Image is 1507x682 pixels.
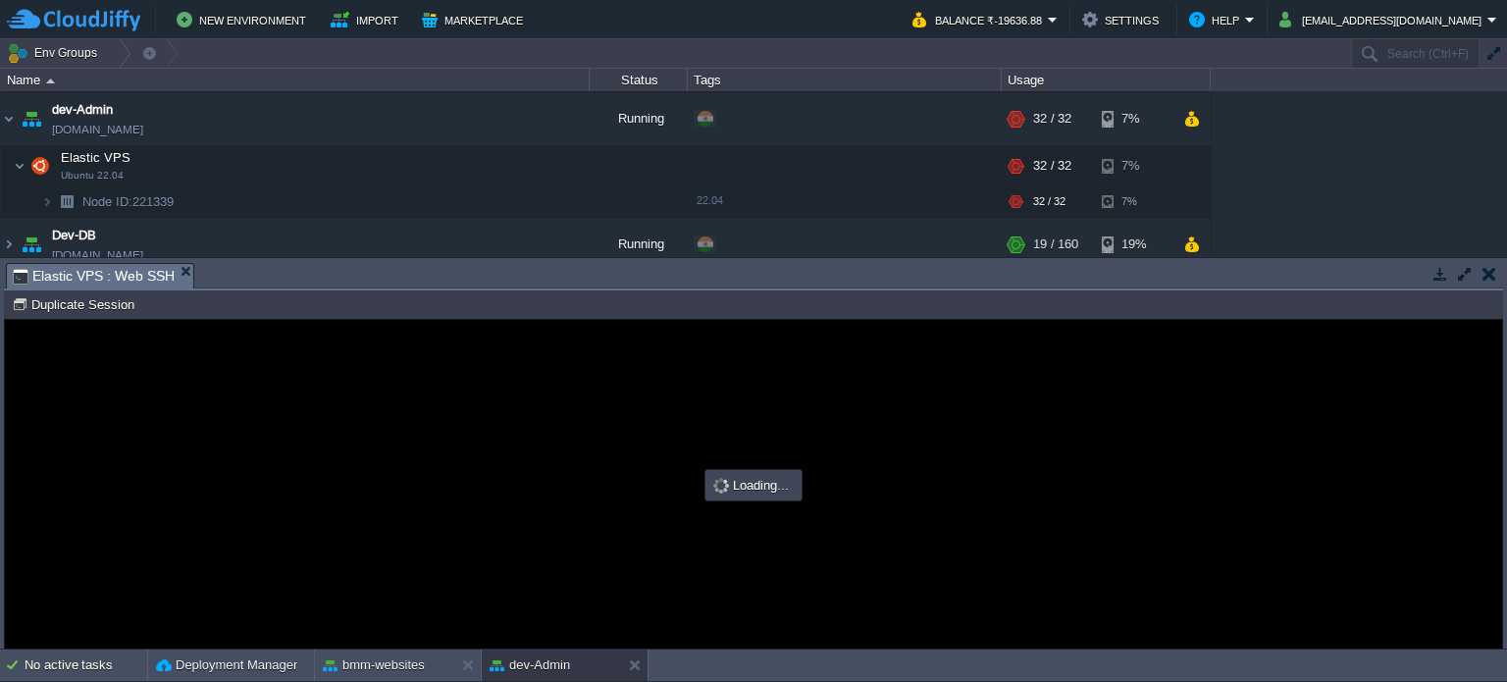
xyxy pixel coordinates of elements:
button: Balance ₹-19636.88 [912,8,1048,31]
img: AMDAwAAAACH5BAEAAAAALAAAAAABAAEAAAICRAEAOw== [26,146,54,185]
img: AMDAwAAAACH5BAEAAAAALAAAAAABAAEAAAICRAEAOw== [41,186,53,217]
button: Marketplace [422,8,529,31]
img: AMDAwAAAACH5BAEAAAAALAAAAAABAAEAAAICRAEAOw== [1,218,17,271]
button: [EMAIL_ADDRESS][DOMAIN_NAME] [1279,8,1487,31]
div: Usage [1003,69,1210,91]
a: dev-Admin [52,100,113,120]
button: bmm-websites [323,656,425,675]
button: Deployment Manager [156,656,297,675]
a: Node ID:221339 [80,193,177,210]
img: AMDAwAAAACH5BAEAAAAALAAAAAABAAEAAAICRAEAOw== [18,218,45,271]
button: Duplicate Session [12,295,140,313]
button: Env Groups [7,39,104,67]
img: AMDAwAAAACH5BAEAAAAALAAAAAABAAEAAAICRAEAOw== [46,79,55,83]
div: 19% [1102,218,1166,271]
div: 32 / 32 [1033,146,1071,185]
div: 32 / 32 [1033,92,1071,145]
span: [DOMAIN_NAME] [52,120,143,139]
div: Status [591,69,687,91]
div: Running [590,218,688,271]
div: Tags [689,69,1001,91]
span: Ubuntu 22.04 [61,170,124,182]
button: New Environment [177,8,312,31]
span: Elastic VPS [59,149,133,166]
img: AMDAwAAAACH5BAEAAAAALAAAAAABAAEAAAICRAEAOw== [53,186,80,217]
button: Settings [1082,8,1165,31]
div: 7% [1102,92,1166,145]
div: 7% [1102,146,1166,185]
img: AMDAwAAAACH5BAEAAAAALAAAAAABAAEAAAICRAEAOw== [18,92,45,145]
span: 22.04 [697,194,723,206]
div: 32 / 32 [1033,186,1065,217]
button: dev-Admin [490,656,570,675]
div: Name [2,69,589,91]
img: AMDAwAAAACH5BAEAAAAALAAAAAABAAEAAAICRAEAOw== [1,92,17,145]
img: CloudJiffy [7,8,140,32]
span: [DOMAIN_NAME] [52,245,143,265]
button: Import [331,8,404,31]
div: 7% [1102,186,1166,217]
span: 221339 [80,193,177,210]
span: Node ID: [82,194,132,209]
a: Elastic VPSUbuntu 22.04 [59,150,133,165]
div: Running [590,92,688,145]
img: AMDAwAAAACH5BAEAAAAALAAAAAABAAEAAAICRAEAOw== [14,146,26,185]
div: No active tasks [25,650,147,681]
a: Dev-DB [52,226,96,245]
div: Loading... [707,472,800,498]
span: Elastic VPS : Web SSH [13,264,175,289]
button: Help [1189,8,1245,31]
div: 19 / 160 [1033,218,1078,271]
